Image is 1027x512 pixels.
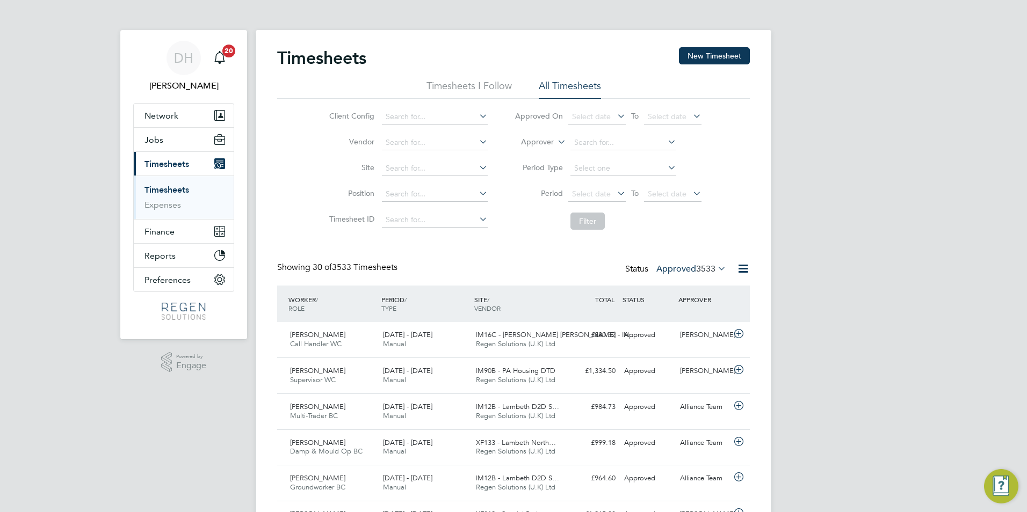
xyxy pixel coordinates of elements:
span: TOTAL [595,295,614,304]
button: Filter [570,213,605,230]
span: TYPE [381,304,396,312]
span: Manual [383,447,406,456]
span: Regen Solutions (U.K) Ltd [476,411,555,420]
input: Search for... [382,213,488,228]
label: Position [326,188,374,198]
div: [PERSON_NAME] [676,326,732,344]
label: Approved On [515,111,563,121]
span: Powered by [176,352,206,361]
button: Network [134,104,234,127]
div: Showing [277,262,400,273]
a: Go to home page [133,303,234,320]
span: Select date [572,112,611,121]
a: DH[PERSON_NAME] [133,41,234,92]
div: £1,334.50 [564,362,620,380]
div: Timesheets [134,175,234,219]
span: Select date [648,189,686,199]
span: Manual [383,375,406,384]
span: Select date [572,189,611,199]
button: Finance [134,220,234,243]
button: Preferences [134,268,234,291]
span: / [316,295,318,304]
input: Select one [570,161,676,176]
div: [PERSON_NAME] [676,362,732,380]
span: [PERSON_NAME] [290,366,345,375]
input: Search for... [382,187,488,202]
span: [PERSON_NAME] [290,438,345,447]
div: SITE [472,290,565,318]
div: Alliance Team [676,398,732,416]
span: Engage [176,361,206,370]
div: Approved [620,362,676,380]
input: Search for... [382,161,488,176]
span: / [404,295,407,304]
span: Regen Solutions (U.K) Ltd [476,482,555,492]
span: Manual [383,482,406,492]
span: Network [144,111,178,121]
span: Preferences [144,275,191,285]
span: [DATE] - [DATE] [383,473,432,482]
a: Powered byEngage [161,352,207,372]
span: Groundworker BC [290,482,345,492]
span: ROLE [288,304,305,312]
button: Reports [134,244,234,267]
span: [DATE] - [DATE] [383,330,432,339]
div: Approved [620,398,676,416]
span: DH [174,51,193,65]
span: IM12B - Lambeth D2D S… [476,402,559,411]
span: [DATE] - [DATE] [383,402,432,411]
span: Damp & Mould Op BC [290,447,363,456]
label: Client Config [326,111,374,121]
a: Timesheets [144,185,189,195]
input: Search for... [382,135,488,150]
nav: Main navigation [120,30,247,339]
span: IM12B - Lambeth D2D S… [476,473,559,482]
span: 30 of [313,262,332,273]
div: £999.18 [564,434,620,452]
span: [DATE] - [DATE] [383,366,432,375]
div: £964.60 [564,470,620,487]
div: £880.32 [564,326,620,344]
div: Approved [620,326,676,344]
span: Finance [144,226,175,237]
span: [PERSON_NAME] [290,473,345,482]
label: Timesheet ID [326,214,374,224]
span: [DATE] - [DATE] [383,438,432,447]
span: Manual [383,411,406,420]
span: Manual [383,339,406,348]
div: WORKER [286,290,379,318]
div: Status [625,262,728,277]
span: [PERSON_NAME] [290,402,345,411]
h2: Timesheets [277,47,366,69]
div: STATUS [620,290,676,309]
span: Call Handler WC [290,339,342,348]
span: Reports [144,251,176,261]
span: To [628,186,642,200]
div: Approved [620,434,676,452]
button: Timesheets [134,152,234,175]
span: [PERSON_NAME] [290,330,345,339]
span: 3533 [696,264,715,274]
input: Search for... [570,135,676,150]
span: Multi-Trader BC [290,411,338,420]
span: Darren Hartman [133,79,234,92]
span: VENDOR [474,304,501,312]
span: Timesheets [144,159,189,169]
a: Expenses [144,200,181,210]
span: IM90B - PA Housing DTD [476,366,555,375]
span: 20 [222,45,235,57]
span: IM16C - [PERSON_NAME] [PERSON_NAME] - IN… [476,330,636,339]
label: Vendor [326,137,374,147]
div: Alliance Team [676,434,732,452]
span: XF133 - Lambeth North… [476,438,556,447]
input: Search for... [382,109,488,125]
div: APPROVER [676,290,732,309]
img: regensolutions-logo-retina.png [162,303,205,320]
button: Engage Resource Center [984,469,1018,503]
label: Approved [656,264,726,274]
span: Select date [648,112,686,121]
div: £984.73 [564,398,620,416]
label: Period Type [515,163,563,172]
button: New Timesheet [679,47,750,64]
div: Approved [620,470,676,487]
